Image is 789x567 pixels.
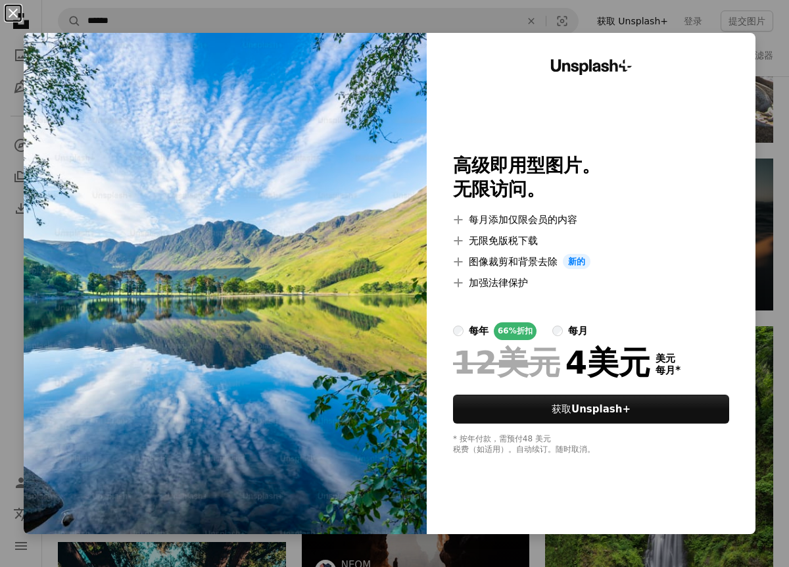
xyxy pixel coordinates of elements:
font: * 按年付款，需预付 [453,434,523,443]
font: 66% [498,326,517,335]
font: 每月 [568,325,588,337]
input: 每月 [552,326,563,336]
font: 无限访问。 [453,178,545,200]
font: 4美元 [565,344,650,381]
button: 获取Unsplash+ [453,395,729,424]
font: 无限免版税下载 [469,235,538,247]
font: 新的 [568,257,585,266]
font: 折扣 [517,326,533,335]
font: 获取 [552,403,571,415]
font: 加强法律保护 [469,277,528,289]
font: 每月添加仅限会员的内容 [469,214,577,226]
font: 美元 [656,353,675,364]
font: 高级即用型图片。 [453,155,600,176]
font: 每年 [469,325,489,337]
font: 12美元 [453,344,560,381]
font: 图像裁剪和背景去除 [469,256,558,268]
font: 每月 [656,364,675,376]
font: 48 美元 [523,434,551,443]
input: 每年66%折扣 [453,326,464,336]
font: 税费（如适用）。自动续订。随时取消。 [453,445,595,454]
font: Unsplash+ [571,403,631,415]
